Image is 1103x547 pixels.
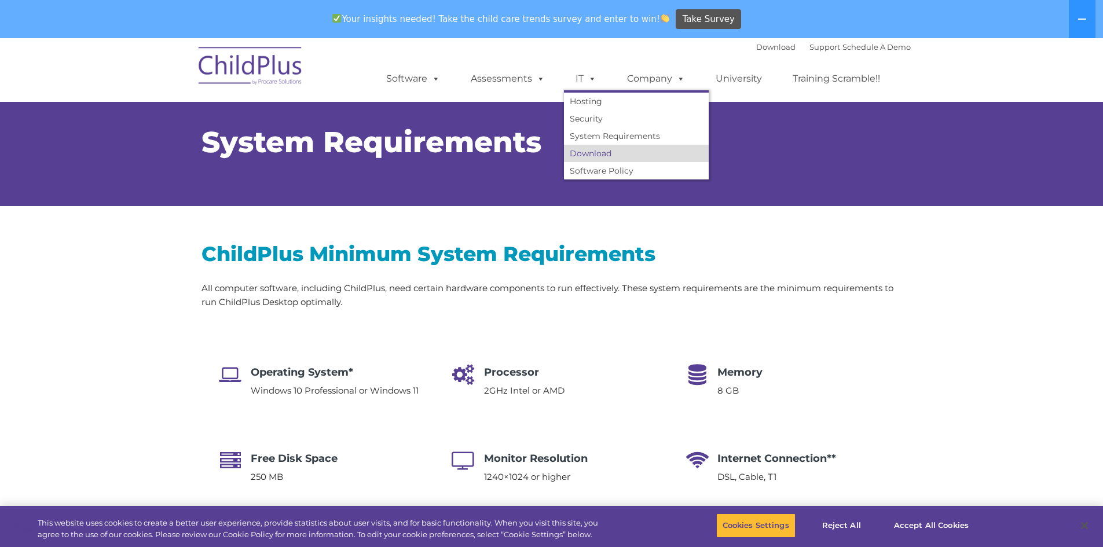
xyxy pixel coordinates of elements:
button: Reject All [805,513,878,538]
p: Windows 10 Professional or Windows 11 [251,384,419,398]
p: All computer software, including ChildPlus, need certain hardware components to run effectively. ... [201,281,902,309]
a: Assessments [459,67,556,90]
a: Software [375,67,452,90]
a: Company [615,67,697,90]
button: Close [1072,513,1097,538]
button: Accept All Cookies [888,513,975,538]
span: Phone number [350,115,400,123]
span: Monitor Resolution [484,452,588,465]
span: 250 MB [251,471,283,482]
a: IT [564,67,608,90]
span: Your insights needed! Take the child care trends survey and enter to win! [328,8,675,30]
span: System Requirements [201,124,541,160]
img: ChildPlus by Procare Solutions [193,39,309,97]
a: Support [809,42,840,52]
img: ✅ [332,14,341,23]
a: System Requirements [564,127,709,145]
a: University [704,67,774,90]
span: Free Disk Space [251,452,338,465]
span: Take Survey [683,9,735,30]
h4: Operating System* [251,364,419,380]
a: Software Policy [564,162,709,179]
a: Download [564,145,709,162]
a: Download [756,42,796,52]
a: Take Survey [676,9,741,30]
div: This website uses cookies to create a better user experience, provide statistics about user visit... [38,517,607,540]
a: Training Scramble!! [781,67,892,90]
span: 8 GB [717,385,739,396]
a: Hosting [564,93,709,110]
span: 1240×1024 or higher [484,471,570,482]
span: Processor [484,366,539,379]
img: 👏 [661,14,669,23]
span: DSL, Cable, T1 [717,471,776,482]
span: 2GHz Intel or AMD [484,385,565,396]
a: Security [564,110,709,127]
a: Schedule A Demo [842,42,911,52]
h2: ChildPlus Minimum System Requirements [201,241,902,267]
button: Cookies Settings [716,513,796,538]
span: Internet Connection** [717,452,836,465]
span: Memory [717,366,763,379]
span: Last name [350,67,386,76]
font: | [756,42,911,52]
